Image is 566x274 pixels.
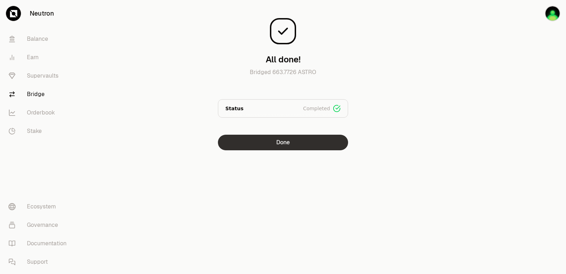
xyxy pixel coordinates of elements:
[3,234,76,253] a: Documentation
[3,67,76,85] a: Supervaults
[3,216,76,234] a: Governance
[3,122,76,140] a: Stake
[303,105,330,112] span: Completed
[3,30,76,48] a: Balance
[218,68,348,85] p: Bridged 663.7726 ASTRO
[3,197,76,216] a: Ecosystem
[225,105,243,112] p: Status
[3,104,76,122] a: Orderbook
[3,48,76,67] a: Earn
[266,54,301,65] h3: All done!
[218,135,348,150] button: Done
[3,85,76,104] a: Bridge
[545,6,560,21] img: sandy mercy
[3,253,76,271] a: Support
